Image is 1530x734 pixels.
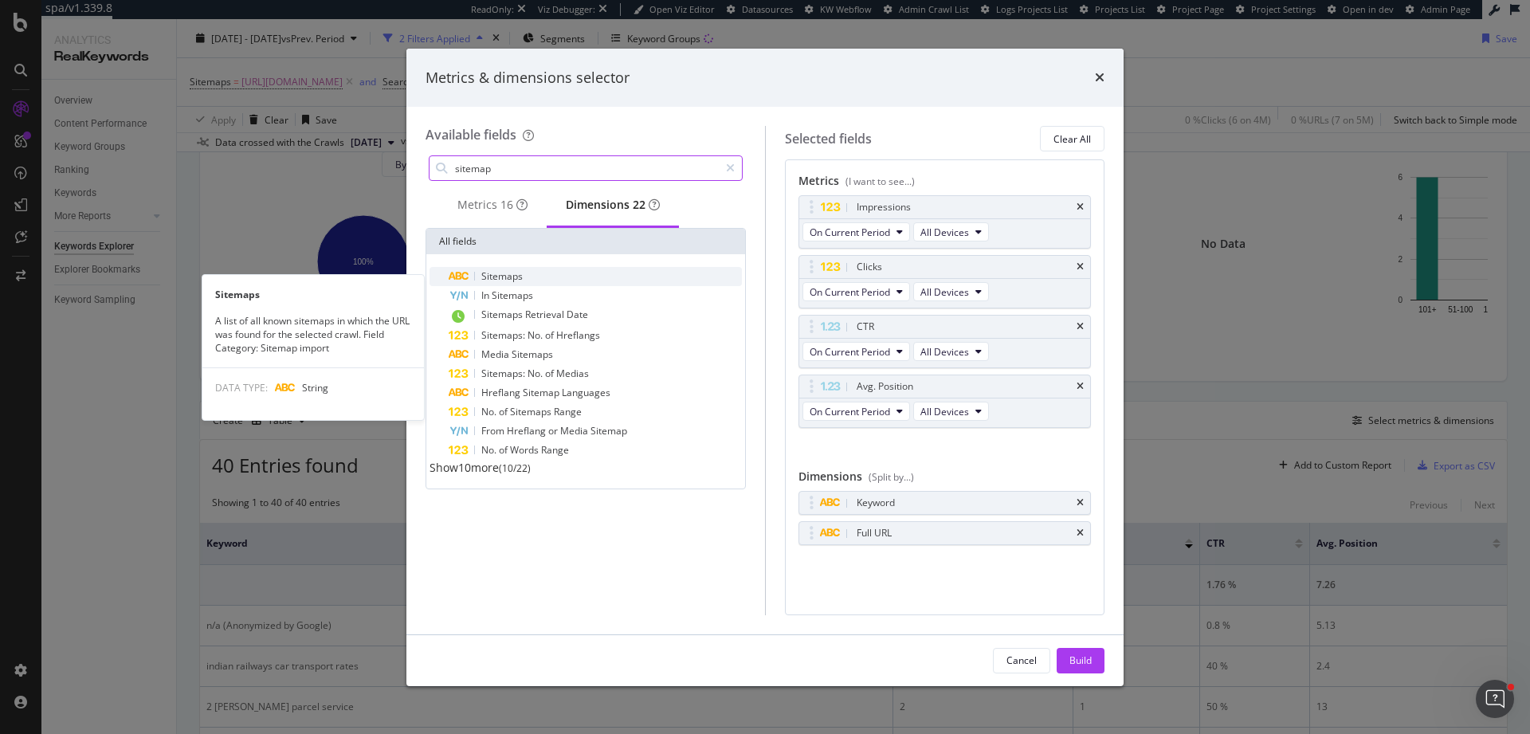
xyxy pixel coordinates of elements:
span: Media [560,424,590,438]
span: Hreflang [481,386,523,399]
button: All Devices [913,282,989,301]
div: Impressions [857,199,911,215]
span: 16 [500,197,513,212]
div: (Split by...) [869,470,914,484]
div: modal [406,49,1124,686]
span: All Devices [920,345,969,359]
div: Keywordtimes [798,491,1092,515]
span: or [548,424,560,438]
span: All Devices [920,285,969,299]
div: times [1077,262,1084,272]
div: Build [1069,654,1092,667]
div: brand label [500,197,513,213]
div: Avg. Position [857,379,913,394]
div: Full URLtimes [798,521,1092,545]
span: Sitemap [590,424,627,438]
button: On Current Period [802,222,910,241]
button: On Current Period [802,282,910,301]
div: Metrics [457,197,528,213]
span: All Devices [920,226,969,239]
div: Cancel [1006,654,1037,667]
span: of [545,328,556,342]
div: times [1077,382,1084,391]
button: Cancel [993,648,1050,673]
div: Clear All [1053,132,1091,146]
div: Avg. PositiontimesOn Current PeriodAll Devices [798,375,1092,428]
span: ( 10 / 22 ) [499,461,531,475]
button: All Devices [913,342,989,361]
div: A list of all known sitemaps in which the URL was found for the selected crawl. Field Category: S... [202,314,424,355]
div: Clicks [857,259,882,275]
button: On Current Period [802,342,910,361]
span: Date [567,308,588,321]
span: From [481,424,507,438]
button: Build [1057,648,1104,673]
span: In [481,288,492,302]
span: On Current Period [810,345,890,359]
span: Sitemaps [512,347,553,361]
div: times [1077,528,1084,538]
input: Search by field name [453,156,719,180]
span: Sitemaps: [481,328,528,342]
div: brand label [633,197,645,213]
span: Hreflang [507,424,548,438]
div: Metrics & dimensions selector [426,68,630,88]
div: ClickstimesOn Current PeriodAll Devices [798,255,1092,308]
button: All Devices [913,222,989,241]
span: of [499,405,510,418]
iframe: Intercom live chat [1476,680,1514,718]
div: Sitemaps [202,288,424,301]
span: Sitemap [523,386,562,399]
div: times [1077,202,1084,212]
span: Medias [556,367,589,380]
button: Clear All [1040,126,1104,151]
span: Languages [562,386,610,399]
span: Sitemaps [510,405,554,418]
div: Dimensions [798,469,1092,491]
div: CTRtimesOn Current PeriodAll Devices [798,315,1092,368]
span: Sitemaps [481,269,523,283]
span: On Current Period [810,226,890,239]
span: Show 10 more [430,460,499,475]
span: Media [481,347,512,361]
div: CTR [857,319,874,335]
span: No. [481,443,499,457]
div: times [1095,68,1104,88]
span: Hreflangs [556,328,600,342]
div: (I want to see...) [845,175,915,188]
span: No. [528,328,545,342]
div: Dimensions [566,197,660,213]
span: On Current Period [810,285,890,299]
span: All Devices [920,405,969,418]
span: Retrieval [525,308,567,321]
div: All fields [426,229,745,254]
span: On Current Period [810,405,890,418]
span: Sitemaps: [481,367,528,380]
div: Keyword [857,495,895,511]
button: All Devices [913,402,989,421]
span: 22 [633,197,645,212]
span: No. [481,405,499,418]
div: times [1077,322,1084,332]
div: times [1077,498,1084,508]
div: ImpressionstimesOn Current PeriodAll Devices [798,195,1092,249]
div: Metrics [798,173,1092,195]
span: Sitemaps [481,308,525,321]
span: of [545,367,556,380]
span: Sitemaps [492,288,533,302]
span: of [499,443,510,457]
span: No. [528,367,545,380]
div: Available fields [426,126,516,143]
div: Selected fields [785,130,872,148]
span: Words [510,443,541,457]
div: Full URL [857,525,892,541]
button: On Current Period [802,402,910,421]
span: Range [541,443,569,457]
span: Range [554,405,582,418]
